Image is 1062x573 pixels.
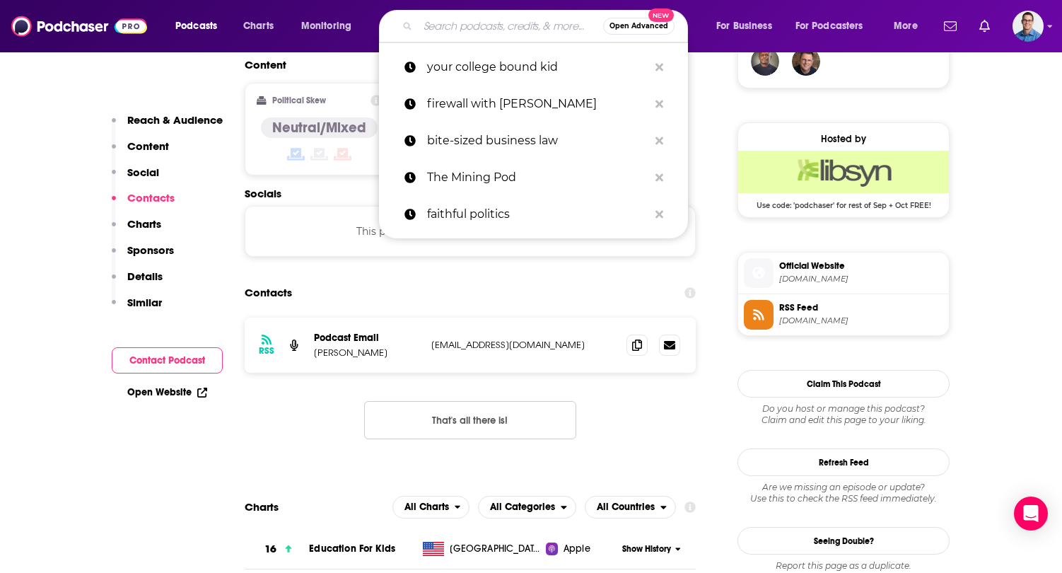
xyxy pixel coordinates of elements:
[127,386,207,398] a: Open Website
[272,95,326,105] h2: Political Skew
[127,113,223,127] p: Reach & Audience
[744,258,943,288] a: Official Website[DOMAIN_NAME]
[112,166,159,192] button: Social
[648,8,674,22] span: New
[314,347,420,359] p: [PERSON_NAME]
[127,166,159,179] p: Social
[737,403,950,415] span: Do you host or manage this podcast?
[618,543,686,555] button: Show History
[112,113,223,139] button: Reach & Audience
[597,502,655,512] span: All Countries
[245,530,309,569] a: 16
[379,196,688,233] a: faithful politics
[716,16,772,36] span: For Business
[585,496,676,519] button: open menu
[478,496,576,519] button: open menu
[243,16,274,36] span: Charts
[234,15,282,37] a: Charts
[245,279,292,306] h2: Contacts
[1014,497,1048,531] div: Open Intercom Messenger
[11,13,147,40] img: Podchaser - Follow, Share and Rate Podcasts
[127,139,169,153] p: Content
[404,502,449,512] span: All Charts
[751,47,779,76] img: powereliteTop500
[112,217,161,243] button: Charts
[379,49,688,86] a: your college bound kid
[264,541,276,557] h3: 16
[478,496,576,519] h2: Categories
[738,151,949,209] a: Libsyn Deal: Use code: 'podchaser' for rest of Sep + Oct FREE!
[392,10,701,42] div: Search podcasts, credits, & more...
[175,16,217,36] span: Podcasts
[564,542,590,556] span: Apple
[392,496,470,519] h2: Platforms
[779,301,943,314] span: RSS Feed
[427,196,648,233] p: faithful politics
[737,403,950,426] div: Claim and edit this page to your liking.
[738,193,949,210] span: Use code: 'podchaser' for rest of Sep + Oct FREE!
[795,16,863,36] span: For Podcasters
[127,243,174,257] p: Sponsors
[427,49,648,86] p: your college bound kid
[738,151,949,193] img: Libsyn Deal: Use code: 'podchaser' for rest of Sep + Oct FREE!
[786,15,884,37] button: open menu
[737,482,950,504] div: Are we missing an episode or update? Use this to check the RSS feed immediately.
[245,58,684,71] h2: Content
[301,16,351,36] span: Monitoring
[165,15,235,37] button: open menu
[245,206,696,257] div: This podcast does not have social handles yet.
[245,500,279,514] h2: Charts
[738,133,949,145] div: Hosted by
[737,370,950,398] button: Claim This Podcast
[450,542,542,556] span: United States
[427,122,648,159] p: bite-sized business law
[744,300,943,330] a: RSS Feed[DOMAIN_NAME]
[427,159,648,196] p: The Mining Pod
[112,296,162,322] button: Similar
[431,339,615,351] p: [EMAIL_ADDRESS][DOMAIN_NAME]
[112,347,223,374] button: Contact Podcast
[884,15,935,37] button: open menu
[364,401,576,439] button: Nothing here.
[603,18,675,35] button: Open AdvancedNew
[1013,11,1044,42] button: Show profile menu
[309,543,395,555] a: Education For Kids
[737,560,950,572] div: Report this page as a duplicate.
[490,502,555,512] span: All Categories
[112,139,169,166] button: Content
[427,86,648,122] p: firewall with bradley tusk
[379,159,688,196] a: The Mining Pod
[272,119,366,137] h4: Neutral/Mixed
[112,270,163,296] button: Details
[779,260,943,272] span: Official Website
[379,122,688,159] a: bite-sized business law
[779,274,943,284] span: yourcollegeboundkid.com
[112,191,175,217] button: Contacts
[127,270,163,283] p: Details
[127,217,161,231] p: Charts
[1013,11,1044,42] span: Logged in as swherley
[1013,11,1044,42] img: User Profile
[792,47,820,76] img: edgoyette
[779,316,943,326] span: yourcollegeboundkid.libsyn.com
[585,496,676,519] h2: Countries
[392,496,470,519] button: open menu
[418,15,603,37] input: Search podcasts, credits, & more...
[127,191,175,204] p: Contacts
[974,14,996,38] a: Show notifications dropdown
[259,345,274,357] h3: RSS
[379,86,688,122] a: firewall with [PERSON_NAME]
[417,542,547,556] a: [GEOGRAPHIC_DATA]
[737,448,950,476] button: Refresh Feed
[546,542,617,556] a: Apple
[127,296,162,309] p: Similar
[291,15,370,37] button: open menu
[938,14,962,38] a: Show notifications dropdown
[314,332,420,344] p: Podcast Email
[245,187,696,200] h2: Socials
[706,15,790,37] button: open menu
